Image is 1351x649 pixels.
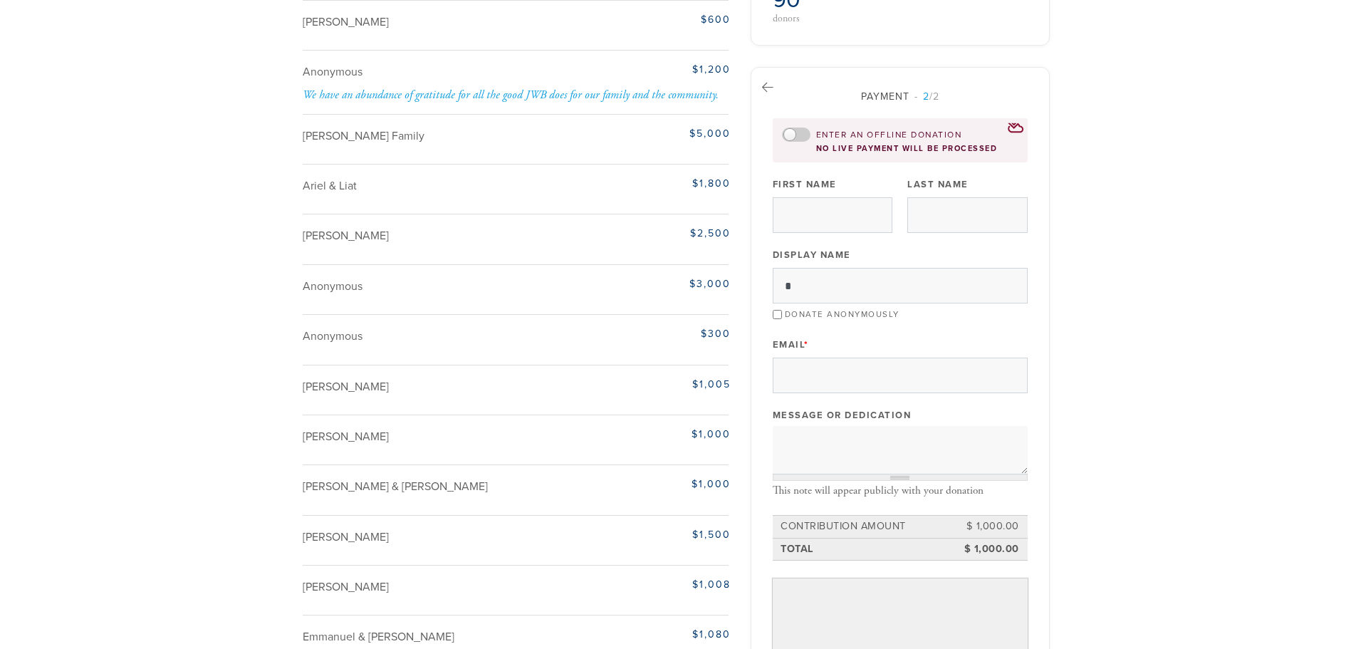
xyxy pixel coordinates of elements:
span: Anonymous [303,279,362,294]
td: $ 1,000.00 [957,516,1021,536]
label: Last Name [907,178,969,191]
td: Total [778,539,957,559]
span: Anonymous [303,329,362,343]
div: $1,200 [581,62,730,77]
div: $5,000 [581,126,730,141]
span: 2 [923,90,929,103]
div: $1,500 [581,527,730,542]
div: $1,000 [581,477,730,492]
div: $1,000 [581,427,730,442]
label: Donate Anonymously [785,309,899,319]
div: $1,005 [581,377,730,392]
span: [PERSON_NAME] [303,580,389,594]
span: [PERSON_NAME] [303,15,389,29]
div: $3,000 [581,276,730,291]
span: [PERSON_NAME] [303,229,389,243]
div: donors [773,14,896,24]
div: $600 [581,12,730,27]
label: Message or dedication [773,409,912,422]
td: $ 1,000.00 [957,539,1021,559]
span: [PERSON_NAME] Family [303,129,424,143]
div: Payment [773,89,1028,104]
label: Enter an offline donation [816,129,962,141]
span: [PERSON_NAME] [303,380,389,394]
div: $1,008 [581,577,730,592]
div: We have an abundance of gratitude for all the good JWB does for our family and the community. [303,88,731,102]
span: This field is required. [804,339,809,351]
div: $300 [581,326,730,341]
div: $2,500 [581,226,730,241]
div: $1,800 [581,176,730,191]
span: Ariel & Liat [303,179,357,193]
td: Contribution Amount [778,516,957,536]
div: $1,080 [581,627,730,642]
span: Emmanuel & [PERSON_NAME] [303,630,454,644]
div: This note will appear publicly with your donation [773,484,1028,497]
span: [PERSON_NAME] [303,430,389,444]
span: [PERSON_NAME] & [PERSON_NAME] [303,479,488,494]
span: Anonymous [303,65,362,79]
label: First Name [773,178,837,191]
span: /2 [914,90,939,103]
label: Display Name [773,249,851,261]
div: no live payment will be processed [782,144,1018,153]
label: Email [773,338,809,351]
span: [PERSON_NAME] [303,530,389,544]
